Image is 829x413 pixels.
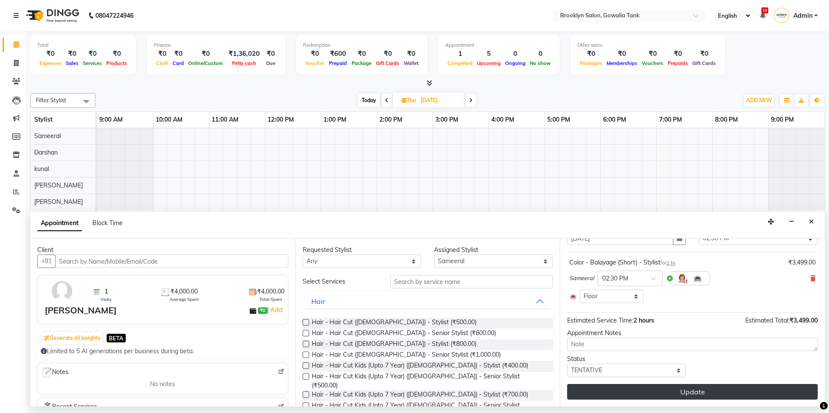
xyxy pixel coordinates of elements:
span: Hair - Hair Cut ([DEMOGRAPHIC_DATA]) - Senior Stylist (₹600.00) [312,329,496,339]
a: 4:00 PM [489,113,516,126]
input: 2025-09-04 [418,94,461,107]
a: Add [269,305,284,315]
div: Requested Stylist [303,245,421,255]
button: Generate AI Insights [42,332,102,344]
span: Hair - Hair Cut Kids (Upto 7 Year) ([DEMOGRAPHIC_DATA]) - Senior Stylist (₹500.00) [312,372,546,390]
span: Products [104,60,129,66]
span: 1 [104,287,108,296]
div: Select Services [296,277,384,286]
button: ADD NEW [744,94,774,106]
div: [PERSON_NAME] [45,304,117,317]
div: Appointment Notes [567,329,818,338]
span: Hair - Hair Cut ([DEMOGRAPHIC_DATA]) - Stylist (₹800.00) [312,339,477,350]
span: Hair - Hair Cut Kids (Upto 7 Year) ([DEMOGRAPHIC_DATA]) - Stylist (₹400.00) [312,361,528,372]
div: Total [37,42,129,49]
button: Hair [306,294,550,309]
span: Package [349,60,374,66]
span: Notes [41,367,69,378]
b: 08047224946 [95,3,134,28]
span: | [267,305,284,315]
span: Sameeral [569,274,594,283]
span: Expenses [37,60,64,66]
span: Sales [64,60,81,66]
span: [PERSON_NAME] [34,181,83,189]
small: for [660,260,676,266]
div: ₹0 [104,49,129,59]
input: yyyy-mm-dd [567,232,673,245]
button: Update [567,384,818,400]
div: Assigned Stylist [434,245,553,255]
div: ₹0 [154,49,170,59]
input: Search by service name [390,275,553,288]
a: 29 [760,12,765,19]
div: ₹0 [37,49,64,59]
div: ₹0 [81,49,104,59]
div: ₹600 [326,49,349,59]
div: ₹0 [640,49,666,59]
span: 2 hours [633,316,654,324]
span: No notes [150,380,175,389]
span: Average Spent [170,296,199,303]
div: ₹0 [578,49,604,59]
span: Ongoing [503,60,528,66]
span: Hair - Hair Cut ([DEMOGRAPHIC_DATA]) - Senior Stylist (₹1,000.00) [312,350,501,361]
span: Gift Cards [690,60,718,66]
a: 6:00 PM [601,113,628,126]
span: Estimated Service Time: [567,316,633,324]
div: 1 [445,49,475,59]
span: Sameeral [34,132,61,140]
img: Interior.png [692,273,703,284]
a: 10:00 AM [153,113,185,126]
div: ₹0 [349,49,374,59]
span: [PERSON_NAME] [34,198,83,206]
img: logo [22,3,82,28]
span: Vouchers [640,60,666,66]
span: Recent Services [41,402,97,412]
span: Prepaid [327,60,349,66]
div: Appointment [445,42,553,49]
div: ₹0 [690,49,718,59]
div: 0 [503,49,528,59]
span: Darshan [34,148,58,156]
span: Upcoming [475,60,503,66]
a: 7:00 PM [657,113,684,126]
span: Filter Stylist [36,97,66,103]
span: Appointment [37,216,82,231]
span: ₹4,000.00 [257,287,284,296]
img: Interior.png [569,293,577,300]
div: ₹0 [64,49,81,59]
span: kunal [34,165,49,173]
a: 11:00 AM [209,113,241,126]
a: 1:00 PM [321,113,349,126]
span: Today [358,94,380,107]
a: 5:00 PM [545,113,572,126]
span: BETA [107,334,126,342]
button: +91 [37,255,55,268]
div: ₹0 [263,49,278,59]
span: ₹3,499.00 [790,316,818,324]
div: Client [37,245,288,255]
div: ₹0 [303,49,326,59]
div: ₹1,36,020 [225,49,263,59]
div: 5 [475,49,503,59]
input: Search by Name/Mobile/Email/Code [55,255,288,268]
span: No show [528,60,553,66]
span: Card [170,60,186,66]
div: Color - Balayage (Short) - Stylist [569,258,676,267]
div: 0 [528,49,553,59]
span: Admin [793,11,813,20]
span: Hair - Hair Cut Kids (Upto 7 Year) ([DEMOGRAPHIC_DATA]) - Stylist (₹700.00) [312,390,528,401]
span: ADD NEW [746,97,772,103]
div: Other sales [578,42,718,49]
div: ₹0 [401,49,421,59]
a: 3:00 PM [433,113,460,126]
span: Memberships [604,60,640,66]
a: 12:00 PM [265,113,296,126]
span: 2 hr [666,260,676,266]
span: Gift Cards [374,60,401,66]
span: Petty cash [230,60,258,66]
span: Hair - Hair Cut ([DEMOGRAPHIC_DATA]) - Stylist (₹500.00) [312,318,477,329]
div: Hair [311,296,325,307]
span: ₹0 [258,307,267,314]
span: ₹4,000.00 [170,287,198,296]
